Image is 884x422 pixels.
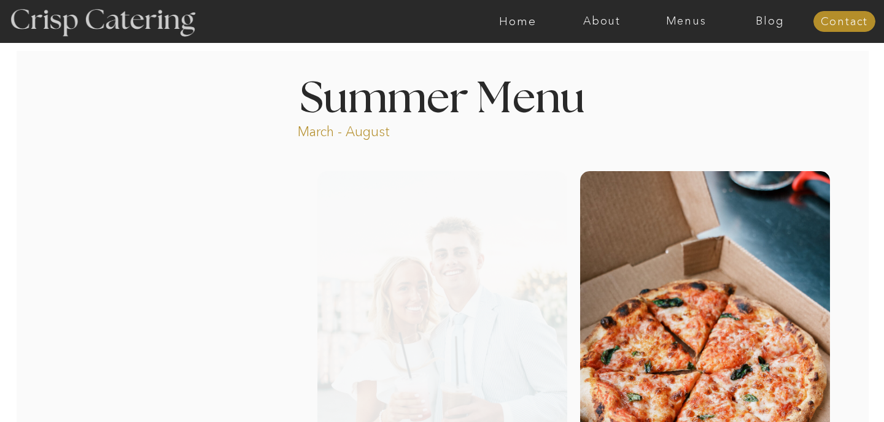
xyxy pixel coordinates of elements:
a: Home [476,15,560,28]
h1: Summer Menu [271,78,613,114]
a: Blog [728,15,812,28]
p: March - August [298,123,467,137]
a: Contact [813,16,875,28]
a: About [560,15,644,28]
a: Menus [644,15,728,28]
